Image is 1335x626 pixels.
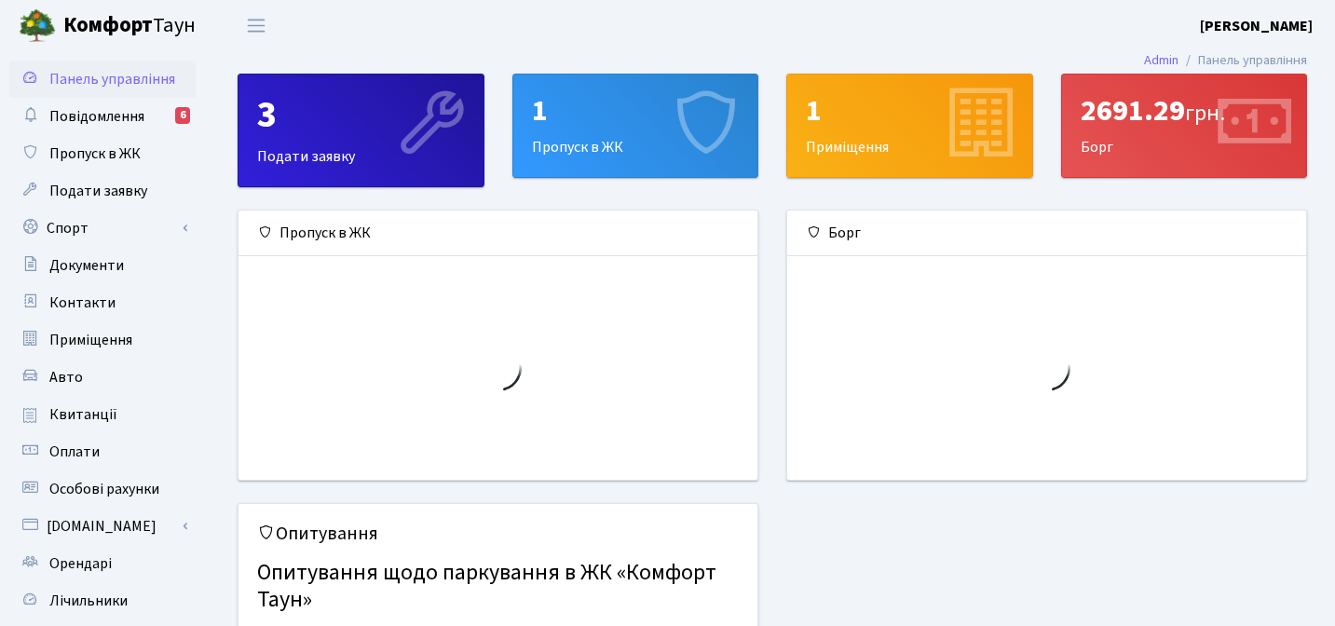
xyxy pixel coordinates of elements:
[9,247,196,284] a: Документи
[9,210,196,247] a: Спорт
[49,591,128,611] span: Лічильники
[49,143,141,164] span: Пропуск в ЖК
[1200,16,1313,36] b: [PERSON_NAME]
[9,321,196,359] a: Приміщення
[9,359,196,396] a: Авто
[257,93,465,138] div: 3
[9,433,196,470] a: Оплати
[512,74,759,178] a: 1Пропуск в ЖК
[9,61,196,98] a: Панель управління
[49,181,147,201] span: Подати заявку
[1185,97,1225,129] span: грн.
[49,479,159,499] span: Особові рахунки
[1200,15,1313,37] a: [PERSON_NAME]
[1116,41,1335,80] nav: breadcrumb
[9,470,196,508] a: Особові рахунки
[9,135,196,172] a: Пропуск в ЖК
[1081,93,1288,129] div: 2691.29
[9,582,196,619] a: Лічильники
[49,367,83,388] span: Авто
[786,74,1033,178] a: 1Приміщення
[787,75,1032,177] div: Приміщення
[9,284,196,321] a: Контакти
[787,211,1306,256] div: Борг
[49,255,124,276] span: Документи
[238,211,757,256] div: Пропуск в ЖК
[9,396,196,433] a: Квитанції
[49,106,144,127] span: Повідомлення
[513,75,758,177] div: Пропуск в ЖК
[49,69,175,89] span: Панель управління
[9,98,196,135] a: Повідомлення6
[63,10,196,42] span: Таун
[9,545,196,582] a: Орендарі
[49,442,100,462] span: Оплати
[233,10,279,41] button: Переключити навігацію
[532,93,740,129] div: 1
[9,172,196,210] a: Подати заявку
[63,10,153,40] b: Комфорт
[238,75,484,186] div: Подати заявку
[9,508,196,545] a: [DOMAIN_NAME]
[49,404,117,425] span: Квитанції
[49,293,116,313] span: Контакти
[1144,50,1178,70] a: Admin
[806,93,1014,129] div: 1
[1178,50,1307,71] li: Панель управління
[49,553,112,574] span: Орендарі
[49,330,132,350] span: Приміщення
[238,74,484,187] a: 3Подати заявку
[257,523,739,545] h5: Опитування
[257,552,739,621] h4: Опитування щодо паркування в ЖК «Комфорт Таун»
[19,7,56,45] img: logo.png
[1062,75,1307,177] div: Борг
[175,107,190,124] div: 6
